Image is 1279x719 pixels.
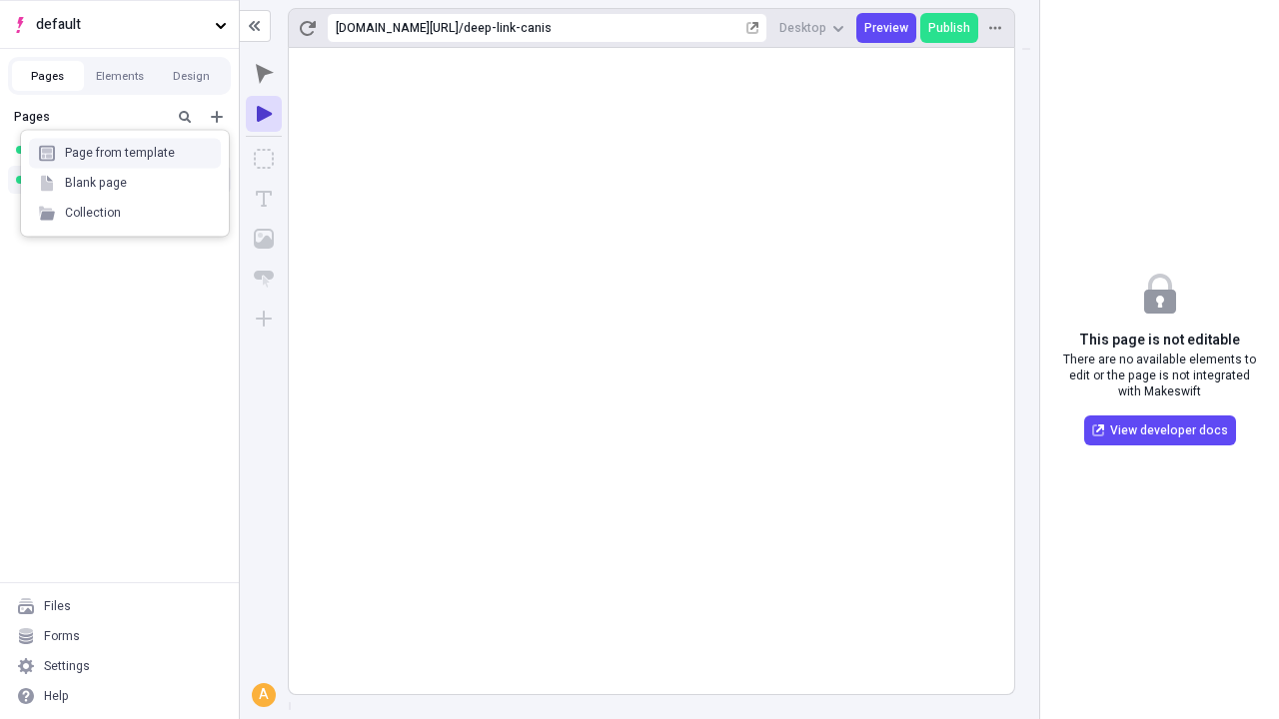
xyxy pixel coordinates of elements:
span: Publish [928,20,970,36]
a: View developer docs [1084,415,1236,445]
button: Preview [856,13,916,43]
button: Desktop [771,13,852,43]
span: This page is not editable [1079,330,1240,352]
span: There are no available elements to edit or the page is not integrated with Makeswift [1056,352,1263,399]
button: Box [246,141,282,177]
button: Text [246,181,282,217]
button: Publish [920,13,978,43]
button: Pages [12,61,84,91]
button: Add new [205,105,229,129]
button: Design [156,61,228,91]
div: Help [44,688,69,704]
span: default [36,14,207,36]
div: Settings [44,658,90,674]
button: Image [246,221,282,257]
div: Page from template [65,145,175,161]
div: [URL][DOMAIN_NAME] [336,20,459,36]
button: Elements [84,61,156,91]
button: Button [246,261,282,297]
div: A [254,685,274,705]
span: Desktop [779,20,826,36]
div: / [459,20,464,36]
div: Forms [44,628,80,644]
div: Pages [14,109,165,125]
div: Blank page [65,175,127,191]
span: Preview [864,20,908,36]
div: Files [44,598,71,614]
div: deep-link-canis [464,20,742,36]
div: Collection [65,205,121,221]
